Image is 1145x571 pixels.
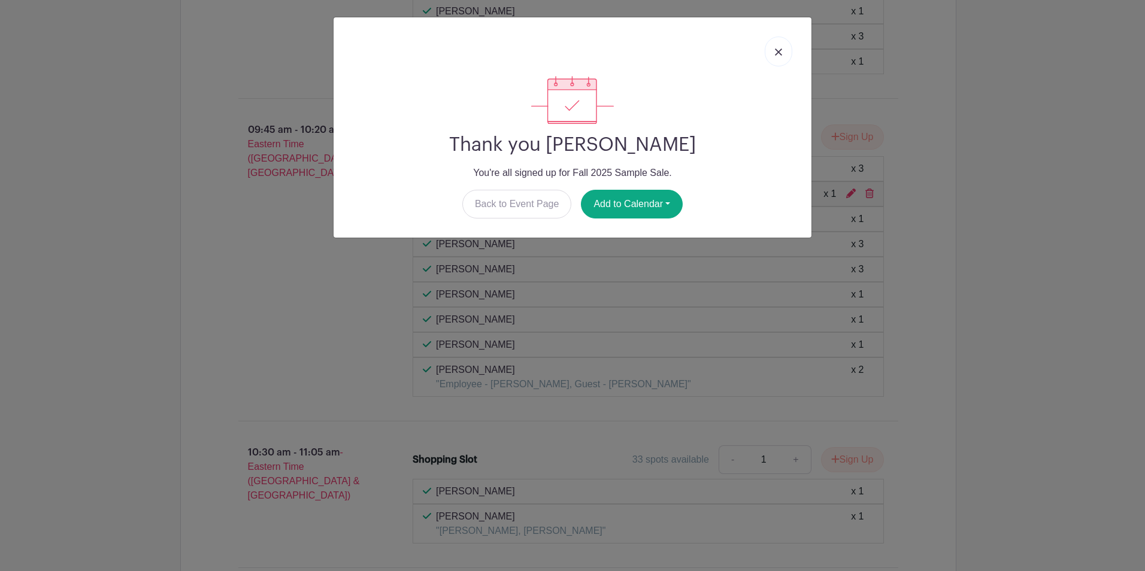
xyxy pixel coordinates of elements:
[775,48,782,56] img: close_button-5f87c8562297e5c2d7936805f587ecaba9071eb48480494691a3f1689db116b3.svg
[343,166,802,180] p: You're all signed up for Fall 2025 Sample Sale.
[462,190,572,218] a: Back to Event Page
[343,133,802,156] h2: Thank you [PERSON_NAME]
[531,76,614,124] img: signup_complete-c468d5dda3e2740ee63a24cb0ba0d3ce5d8a4ecd24259e683200fb1569d990c8.svg
[581,190,683,218] button: Add to Calendar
